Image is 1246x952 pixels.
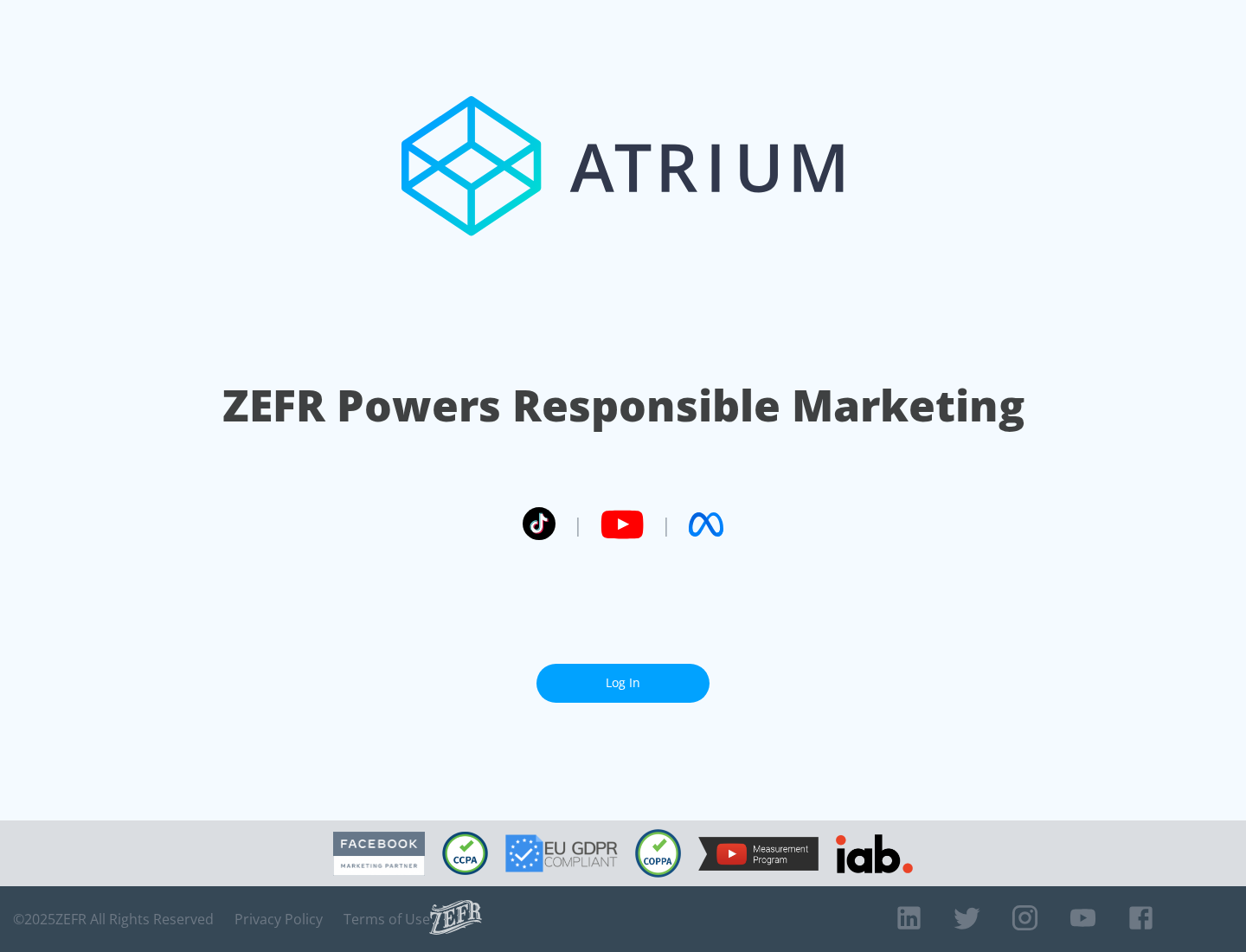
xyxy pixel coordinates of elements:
img: YouTube Measurement Program [698,837,819,871]
img: GDPR Compliant [505,834,618,872]
img: CCPA Compliant [442,832,488,875]
a: Privacy Policy [234,910,323,928]
a: Terms of Use [344,910,430,928]
img: COPPA Compliant [635,829,681,878]
h1: ZEFR Powers Responsible Marketing [222,376,1024,435]
img: Facebook Marketing Partner [333,832,425,876]
span: © 2025 ZEFR All Rights Reserved [13,910,214,928]
span: | [661,511,671,537]
a: Log In [536,664,710,703]
span: | [573,511,583,537]
img: IAB [836,834,913,873]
